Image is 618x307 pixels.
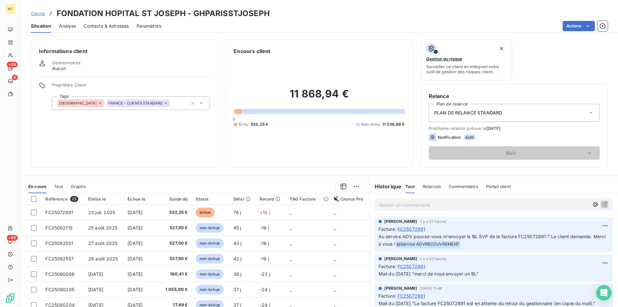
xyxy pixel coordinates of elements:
span: Relances [423,184,441,189]
span: FC25072891 [398,226,426,232]
span: Facture : [379,263,396,270]
span: -19 j [260,256,269,261]
span: FC25082557 [45,256,74,261]
span: 532,25 € [164,209,188,216]
span: FC25072891 [398,263,426,270]
h6: Historique [370,183,402,190]
span: @ Service ADVRECOUVREMENT [396,241,461,248]
span: _ [290,271,292,277]
span: [DATE] [127,210,143,215]
span: il y a 22 heures [420,257,446,261]
span: En cours [28,184,46,189]
div: Échue le [127,196,156,202]
div: TAG Facture [290,196,326,202]
span: 11 336,69 € [382,122,405,127]
span: Tout [405,184,415,189]
span: _ [334,256,336,261]
span: 27 août 2025 [88,240,117,246]
span: [DATE] [127,225,143,230]
span: [DATE] 11:48 [420,286,442,290]
span: il y a 22 heures [420,220,446,223]
span: Mail du [DATE] "La facture FC25072891 est en attente du retour du gestionnaire (en copie du mail)." [379,301,596,306]
span: _ [290,256,292,261]
a: Clients [31,10,45,17]
span: 38 j [233,271,242,277]
h6: Relance [429,92,600,100]
div: Délai [233,196,252,202]
span: +99 [7,62,18,68]
div: NT [5,4,15,14]
span: Paramètres [136,23,161,29]
span: FC25072891 [45,210,73,215]
span: échue [196,208,215,217]
button: Voir [429,146,600,160]
span: [PERSON_NAME] [384,256,417,262]
span: [GEOGRAPHIC_DATA] [59,101,97,105]
div: Statut [196,196,226,202]
span: non-échue [196,223,224,233]
span: Clients [31,11,45,16]
span: Aucun [52,65,66,72]
span: [DATE] [88,287,103,292]
span: -18 j [260,240,269,246]
div: Retard [260,196,282,202]
button: Gestion du risqueSurveiller ce client en intégrant votre outil de gestion des risques client. [421,39,512,80]
span: Tout [54,184,63,189]
span: PLAN DE RELANCE STANDARD [434,110,502,116]
div: Open Intercom Messenger [596,285,612,301]
span: [DATE] [127,256,143,261]
span: 532,25 € [251,122,268,127]
h6: Encours client [234,47,270,55]
span: auto [464,134,476,140]
span: -23 j [260,271,270,277]
span: 28 août 2025 [88,256,118,261]
span: Contacts & Adresses [84,23,129,29]
span: non-échue [196,254,224,264]
span: _ [290,240,292,246]
span: [PERSON_NAME] [384,219,417,224]
span: _ [334,240,336,246]
span: 37 j [233,287,241,292]
div: Référence [45,196,80,202]
span: Voir [436,150,585,156]
span: 180,41 € [164,271,188,277]
span: 8 [12,75,18,80]
span: 42 j [233,256,242,261]
span: 527,50 € [164,256,188,262]
span: _ [290,287,292,292]
span: Surveiller ce client en intégrant votre outil de gestion des risques client. [426,64,507,74]
span: [DATE] [88,271,103,277]
span: 25 août 2025 [88,225,117,230]
span: non-échue [196,269,224,279]
span: Au service ADV pouvez-vous m'envoyer le BL SVP de la facture FC25072891 ? Le client demande. Merc... [379,234,607,247]
h3: FONDATION HOPITAL ST JOSEPH - GHPARISSTJOSEPH [57,8,270,19]
span: FC25082501 [45,240,73,246]
span: non-échue [196,285,224,294]
span: Portail client [486,184,511,189]
span: -24 j [260,287,270,292]
span: _ [334,210,336,215]
h2: 11 868,94 € [234,87,405,107]
div: Émise le [88,196,120,202]
span: Commentaires [449,184,478,189]
div: Solde dû [164,196,188,202]
span: Situation [31,23,51,29]
span: Analyse [59,23,76,29]
span: 1 055,00 € [164,286,188,293]
img: Logo LeanPay [5,293,15,303]
span: Échu [239,122,248,127]
span: Mail du [DATE] "merci de nous envoyer un BL" [379,271,479,276]
span: 527,50 € [164,225,188,231]
span: [DATE] [127,240,143,246]
span: _ [290,210,292,215]
span: non-échue [196,239,224,248]
h6: Informations client [39,47,210,55]
span: 23 juil. 2025 [88,210,115,215]
button: Actions [563,21,595,31]
div: Chorus Pro [334,196,365,202]
span: _ [290,225,292,230]
span: [DATE] [127,287,143,292]
span: FC25082115 [45,225,72,230]
span: FC25090205 [45,287,74,292]
span: +16 j [260,210,270,215]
